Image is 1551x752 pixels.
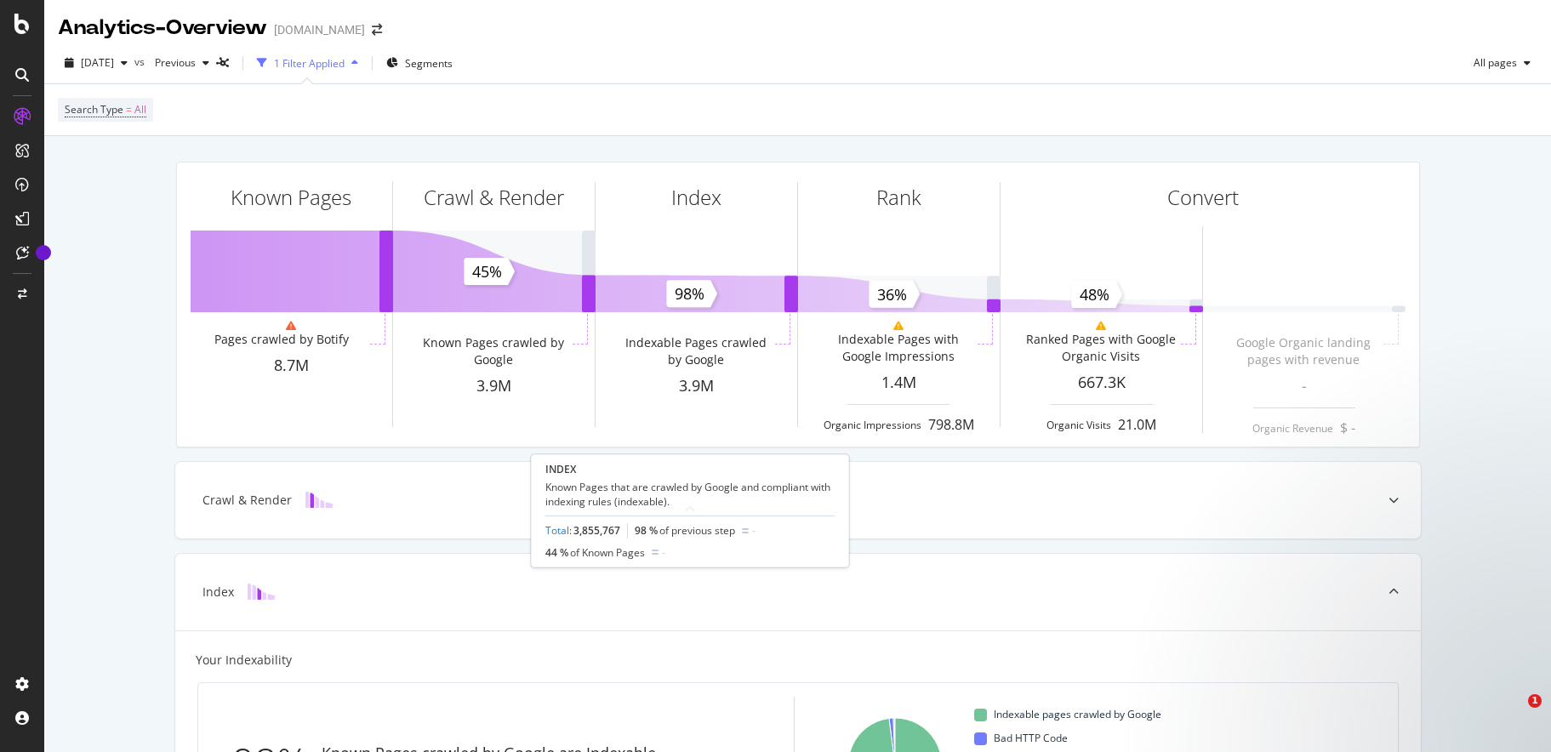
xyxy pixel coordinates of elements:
[274,21,365,38] div: [DOMAIN_NAME]
[231,183,351,212] div: Known Pages
[134,98,146,122] span: All
[659,523,735,538] span: of previous step
[196,652,292,669] div: Your Indexability
[570,545,645,560] span: of Known Pages
[824,418,921,432] div: Organic Impressions
[1528,694,1542,708] span: 1
[545,545,645,560] div: 44 %
[822,331,974,365] div: Indexable Pages with Google Impressions
[752,523,756,538] div: -
[928,415,974,435] div: 798.8M
[635,523,735,538] div: 98 %
[372,24,382,36] div: arrow-right-arrow-left
[994,728,1068,749] span: Bad HTTP Code
[148,49,216,77] button: Previous
[81,55,114,70] span: 2025 Sep. 5th
[148,55,196,70] span: Previous
[274,56,345,71] div: 1 Filter Applied
[1493,694,1534,735] iframe: Intercom live chat
[545,462,835,476] div: INDEX
[305,492,333,508] img: block-icon
[65,102,123,117] span: Search Type
[652,550,659,555] img: Equal
[994,704,1161,725] span: Indexable pages crawled by Google
[662,545,665,560] div: -
[379,49,459,77] button: Segments
[214,331,349,348] div: Pages crawled by Botify
[596,375,797,397] div: 3.9M
[134,54,148,69] span: vs
[1467,49,1537,77] button: All pages
[876,183,921,212] div: Rank
[1467,55,1517,70] span: All pages
[58,49,134,77] button: [DATE]
[424,183,564,212] div: Crawl & Render
[545,523,569,538] a: Total
[671,183,721,212] div: Index
[126,102,132,117] span: =
[573,523,620,538] span: 3,855,767
[619,334,772,368] div: Indexable Pages crawled by Google
[417,334,569,368] div: Known Pages crawled by Google
[36,245,51,260] div: Tooltip anchor
[798,372,1000,394] div: 1.4M
[405,56,453,71] span: Segments
[742,528,749,533] img: Equal
[202,492,292,509] div: Crawl & Render
[545,480,835,509] div: Known Pages that are crawled by Google and compliant with indexing rules (indexable).
[58,14,267,43] div: Analytics - Overview
[248,584,275,600] img: block-icon
[545,523,620,538] div: :
[202,584,234,601] div: Index
[393,375,595,397] div: 3.9M
[250,49,365,77] button: 1 Filter Applied
[191,355,392,377] div: 8.7M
